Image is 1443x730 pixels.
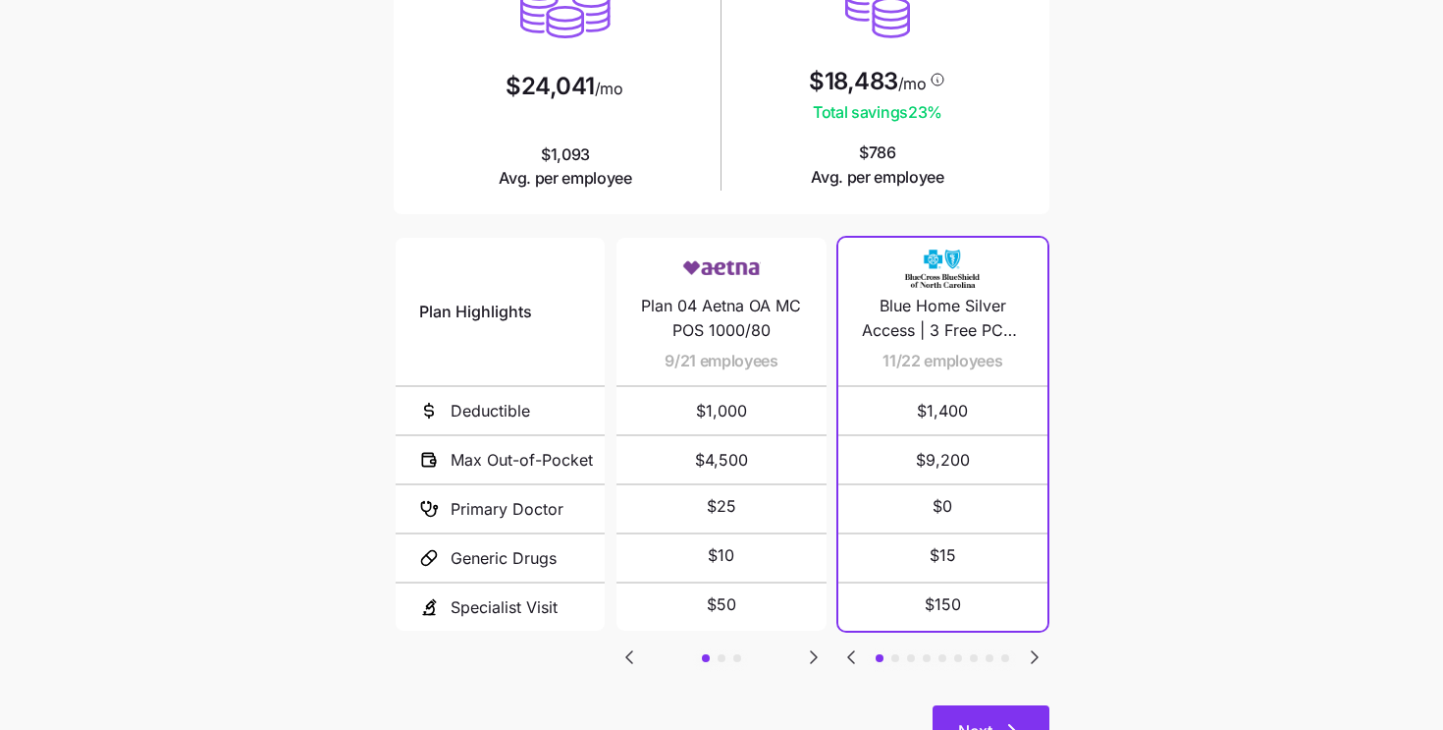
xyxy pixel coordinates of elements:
[499,142,632,192] span: $1,093
[882,349,1002,373] span: 11/22 employees
[925,592,961,617] span: $150
[499,166,632,191] span: Avg. per employee
[451,399,530,423] span: Deductible
[801,645,827,670] button: Go to next slide
[451,595,558,620] span: Specialist Visit
[809,70,898,93] span: $18,483
[811,140,944,190] span: $786
[451,546,557,571] span: Generic Drugs
[707,592,736,617] span: $50
[640,436,802,483] span: $4,500
[862,294,1024,343] span: Blue Home Silver Access | 3 Free PCP | $15 Tier 1 Rx | with UNC Health Alliance
[640,294,802,343] span: Plan 04 Aetna OA MC POS 1000/80
[451,448,593,473] span: Max Out-of-Pocket
[595,81,623,96] span: /mo
[616,645,642,670] button: Go to previous slide
[665,349,778,373] span: 9/21 employees
[839,646,863,669] svg: Go to previous slide
[1022,645,1047,670] button: Go to next slide
[419,300,532,324] span: Plan Highlights
[903,250,982,287] img: Carrier
[802,646,826,669] svg: Go to next slide
[933,494,952,519] span: $0
[898,76,927,91] span: /mo
[707,494,736,519] span: $25
[617,646,641,669] svg: Go to previous slide
[862,387,1024,434] span: $1,400
[682,250,761,287] img: Carrier
[640,387,802,434] span: $1,000
[1023,646,1046,669] svg: Go to next slide
[506,75,595,98] span: $24,041
[451,497,563,522] span: Primary Doctor
[811,165,944,190] span: Avg. per employee
[930,543,956,568] span: $15
[862,436,1024,483] span: $9,200
[838,645,864,670] button: Go to previous slide
[708,543,734,568] span: $10
[809,100,946,125] span: Total savings 23 %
